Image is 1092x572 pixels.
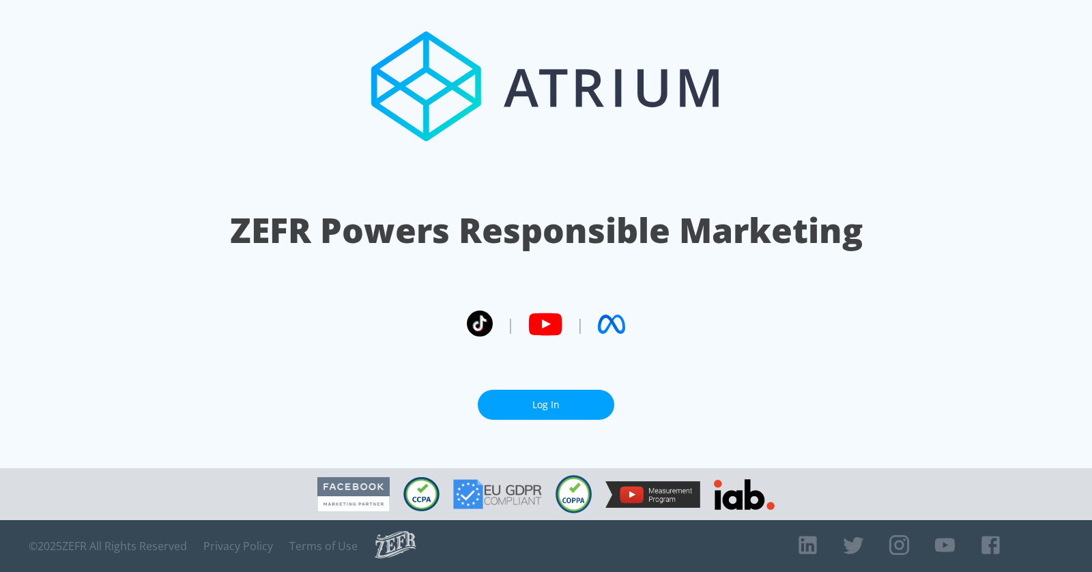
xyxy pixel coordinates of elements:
span: | [506,314,515,334]
span: © 2025 ZEFR All Rights Reserved [29,539,187,553]
img: YouTube Measurement Program [605,481,700,508]
a: Privacy Policy [203,539,273,553]
img: IAB [714,479,775,510]
img: Facebook Marketing Partner [317,477,390,512]
img: CCPA Compliant [403,477,440,511]
span: | [576,314,584,334]
h1: ZEFR Powers Responsible Marketing [230,207,863,254]
a: Terms of Use [289,539,358,553]
img: GDPR Compliant [453,479,542,509]
a: Log In [478,390,614,420]
img: COPPA Compliant [556,475,592,513]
